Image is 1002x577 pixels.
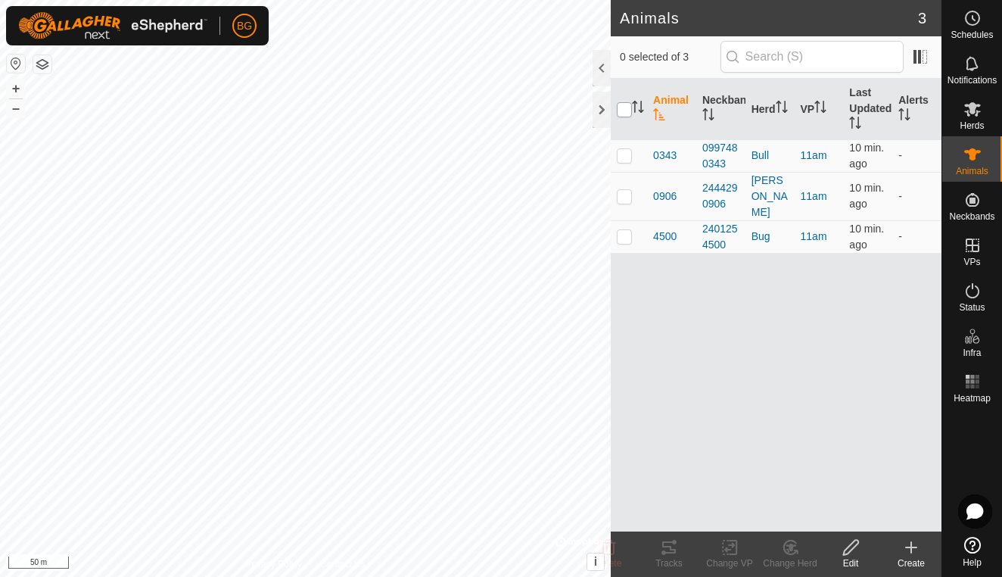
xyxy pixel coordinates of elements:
div: 2444290906 [702,180,739,212]
span: Aug 11, 2025, 3:37 PM [849,142,884,170]
th: Animal [647,79,696,140]
button: Map Layers [33,55,51,73]
span: Neckbands [949,212,994,221]
div: Tracks [639,557,699,570]
div: Bull [751,148,789,164]
div: Change Herd [760,557,820,570]
th: Neckband [696,79,745,140]
button: + [7,80,25,98]
button: i [587,554,604,570]
div: 2401254500 [702,221,739,253]
span: Help [963,558,982,567]
div: 0997480343 [702,140,739,172]
th: Last Updated [843,79,892,140]
a: 11am [801,230,827,242]
button: – [7,99,25,117]
span: 0906 [653,189,677,204]
p-sorticon: Activate to sort [702,111,714,123]
span: 0 selected of 3 [620,49,720,65]
p-sorticon: Activate to sort [849,119,861,131]
span: i [594,555,597,568]
div: Bug [751,229,789,245]
span: 0343 [653,148,677,164]
td: - [892,139,941,172]
span: Notifications [948,76,997,85]
div: Create [881,557,941,570]
span: Status [959,303,985,312]
div: Edit [820,557,881,570]
img: Gallagher Logo [18,12,207,39]
input: Search (S) [720,41,904,73]
span: Schedules [951,30,993,39]
div: [PERSON_NAME] [751,173,789,220]
p-sorticon: Activate to sort [898,111,910,123]
span: Animals [956,167,988,176]
h2: Animals [620,9,918,27]
th: VP [795,79,844,140]
a: Contact Us [320,557,365,571]
th: Alerts [892,79,941,140]
a: Privacy Policy [246,557,303,571]
span: 4500 [653,229,677,245]
p-sorticon: Activate to sort [776,103,788,115]
p-sorticon: Activate to sort [653,111,665,123]
button: Reset Map [7,55,25,73]
span: Aug 11, 2025, 3:37 PM [849,182,884,210]
a: 11am [801,190,827,202]
p-sorticon: Activate to sort [814,103,826,115]
span: Infra [963,348,981,357]
td: - [892,172,941,220]
td: - [892,220,941,253]
p-sorticon: Activate to sort [632,103,644,115]
span: 3 [918,7,926,30]
span: Herds [960,121,984,130]
div: Change VP [699,557,760,570]
th: Herd [745,79,795,140]
span: VPs [963,257,980,267]
span: Heatmap [954,394,991,403]
a: Help [942,531,1002,573]
span: BG [237,18,252,34]
a: 11am [801,149,827,161]
span: Aug 11, 2025, 3:37 PM [849,223,884,251]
